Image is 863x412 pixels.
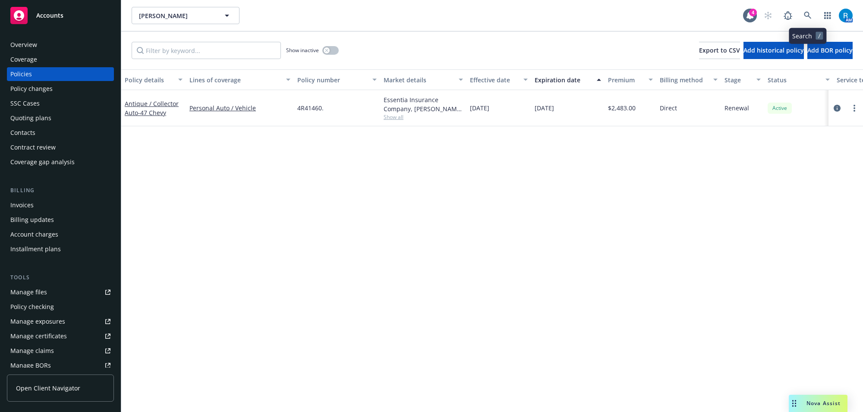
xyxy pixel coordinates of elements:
input: Filter by keyword... [132,42,281,59]
a: Manage claims [7,344,114,358]
span: Add BOR policy [807,46,853,54]
div: Manage exposures [10,315,65,328]
span: Export to CSV [699,46,740,54]
div: Coverage [10,53,37,66]
div: Coverage gap analysis [10,155,75,169]
span: Open Client Navigator [16,384,80,393]
span: Direct [660,103,677,112]
a: Personal Auto / Vehicle [189,103,290,112]
a: Accounts [7,3,114,28]
span: [DATE] [470,103,489,112]
span: $2,483.00 [608,103,636,112]
a: Manage BORs [7,359,114,372]
div: Overview [10,38,37,52]
button: Policy number [294,69,380,90]
a: Switch app [819,7,836,24]
a: Quoting plans [7,111,114,125]
a: Search [799,7,816,24]
a: SSC Cases [7,97,114,110]
button: Market details [380,69,466,90]
div: Manage files [10,285,47,299]
div: Manage certificates [10,329,67,343]
div: 4 [749,9,757,16]
div: Account charges [10,228,58,241]
a: more [849,103,860,113]
div: Billing method [660,75,708,84]
a: Start snowing [759,7,777,24]
div: Invoices [10,198,34,212]
button: Nova Assist [789,395,847,412]
div: Contacts [10,126,35,140]
div: Stage [724,75,751,84]
a: Manage exposures [7,315,114,328]
div: Tools [7,273,114,282]
button: Billing method [656,69,721,90]
span: Show inactive [286,47,319,54]
button: Expiration date [531,69,605,90]
div: SSC Cases [10,97,40,110]
a: Antique / Collector Auto [125,100,179,117]
span: Add historical policy [743,46,804,54]
button: Add historical policy [743,42,804,59]
span: Accounts [36,12,63,19]
a: Contract review [7,140,114,154]
span: [DATE] [535,103,554,112]
button: Add BOR policy [807,42,853,59]
button: Stage [721,69,764,90]
a: circleInformation [832,103,842,113]
a: Coverage gap analysis [7,155,114,169]
button: Export to CSV [699,42,740,59]
div: Quoting plans [10,111,51,125]
img: photo [839,9,853,22]
a: Account charges [7,228,114,241]
span: 4R41460. [297,103,324,112]
div: Essentia Insurance Company, [PERSON_NAME] Insurance [384,95,463,113]
span: Renewal [724,103,749,112]
a: Report a Bug [779,7,797,24]
div: Manage BORs [10,359,51,372]
button: Status [764,69,833,90]
div: Installment plans [10,242,61,256]
button: Effective date [466,69,531,90]
div: Manage claims [10,344,54,358]
div: Billing [7,186,114,195]
a: Invoices [7,198,114,212]
span: Show all [384,113,463,121]
div: Policies [10,67,32,81]
div: Policy details [125,75,173,84]
div: Policy changes [10,82,53,96]
button: [PERSON_NAME] [132,7,239,24]
a: Installment plans [7,242,114,256]
button: Policy details [121,69,186,90]
a: Overview [7,38,114,52]
span: Nova Assist [806,400,841,407]
span: [PERSON_NAME] [139,11,214,20]
a: Policy checking [7,300,114,314]
div: Policy checking [10,300,54,314]
a: Billing updates [7,213,114,227]
div: Billing updates [10,213,54,227]
span: Active [771,104,788,112]
a: Contacts [7,126,114,140]
div: Drag to move [789,395,800,412]
a: Policies [7,67,114,81]
div: Status [768,75,820,84]
div: Policy number [297,75,367,84]
div: Contract review [10,140,56,154]
div: Lines of coverage [189,75,281,84]
button: Lines of coverage [186,69,294,90]
div: Expiration date [535,75,592,84]
div: Market details [384,75,454,84]
div: Premium [608,75,643,84]
span: - 47 Chevy [138,109,166,117]
button: Premium [605,69,656,90]
a: Manage files [7,285,114,299]
div: Effective date [470,75,518,84]
a: Manage certificates [7,329,114,343]
a: Coverage [7,53,114,66]
a: Policy changes [7,82,114,96]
